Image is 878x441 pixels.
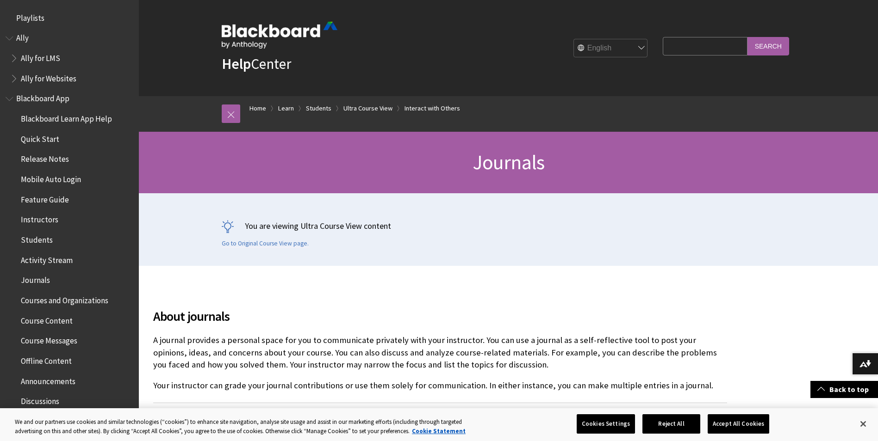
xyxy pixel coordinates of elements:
button: Cookies Settings [577,414,635,434]
span: Instructors [21,212,58,225]
span: Playlists [16,10,44,23]
a: Students [306,103,331,114]
span: About journals [153,306,727,326]
div: We and our partners use cookies and similar technologies (“cookies”) to enhance site navigation, ... [15,417,483,435]
a: More information about your privacy, opens in a new tab [412,427,466,435]
a: HelpCenter [222,55,291,73]
button: Reject All [642,414,700,434]
span: Ally for Websites [21,71,76,83]
p: You are viewing Ultra Course View content [222,220,796,232]
span: Ally [16,31,29,43]
img: Blackboard by Anthology [222,22,337,49]
p: A journal provides a personal space for you to communicate privately with your instructor. You ca... [153,334,727,371]
a: Home [249,103,266,114]
span: Quick Start [21,131,59,144]
span: Mobile Auto Login [21,171,81,184]
span: Activity Stream [21,252,73,265]
span: Discussions [21,393,59,406]
span: Feature Guide [21,192,69,204]
a: Back to top [810,381,878,398]
strong: Help [222,55,251,73]
span: Course Content [21,313,73,325]
span: Courses and Organizations [21,293,108,305]
a: Learn [278,103,294,114]
nav: Book outline for Playlists [6,10,133,26]
span: Release Notes [21,152,69,164]
span: Offline Content [21,353,72,366]
span: Course Messages [21,333,77,346]
span: Ally for LMS [21,50,60,63]
span: Students [21,232,53,245]
a: Interact with Others [405,103,460,114]
input: Search [747,37,789,55]
span: Journals [21,273,50,285]
a: Go to Original Course View page. [222,239,309,248]
span: Blackboard App [16,91,69,104]
nav: Book outline for Anthology Ally Help [6,31,133,86]
button: Accept All Cookies [708,414,769,434]
span: Journals [473,149,545,175]
p: Your instructor can grade your journal contributions or use them solely for communication. In eit... [153,380,727,392]
span: Announcements [21,374,75,386]
button: Close [853,414,873,434]
a: Ultra Course View [343,103,392,114]
select: Site Language Selector [574,39,648,58]
span: Blackboard Learn App Help [21,111,112,123]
